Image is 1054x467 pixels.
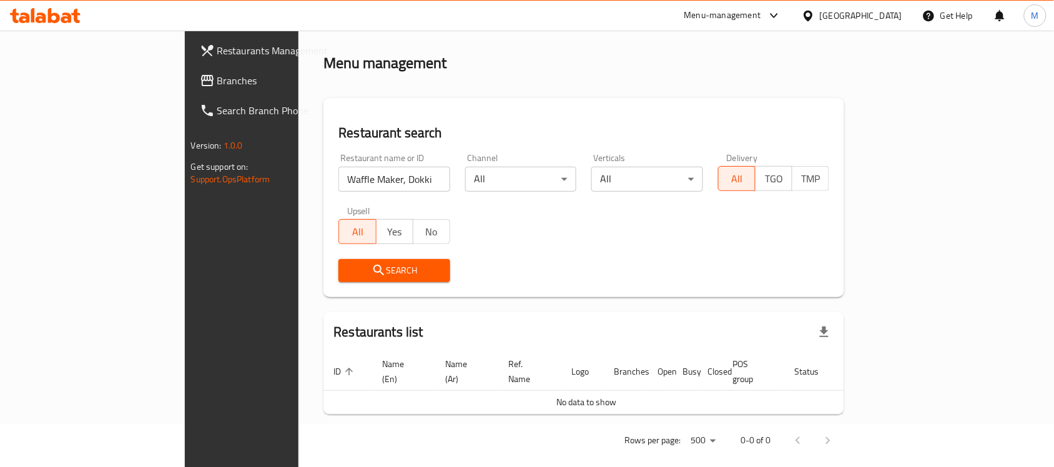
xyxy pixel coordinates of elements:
[809,317,839,347] div: Export file
[418,223,445,241] span: No
[348,263,440,278] span: Search
[217,43,351,58] span: Restaurants Management
[347,207,370,215] label: Upsell
[217,103,351,118] span: Search Branch Phone
[732,356,769,386] span: POS group
[724,170,751,188] span: All
[445,356,483,386] span: Name (Ar)
[697,353,722,391] th: Closed
[338,124,829,142] h2: Restaurant search
[508,356,546,386] span: Ref. Name
[792,166,829,191] button: TMP
[591,167,703,192] div: All
[382,356,420,386] span: Name (En)
[686,431,721,450] div: Rows per page:
[190,36,361,66] a: Restaurants Management
[557,394,617,410] span: No data to show
[624,433,681,448] p: Rows per page:
[684,8,761,23] div: Menu-management
[794,364,835,379] span: Status
[333,364,357,379] span: ID
[323,53,446,73] h2: Menu management
[323,353,893,415] table: enhanced table
[672,353,697,391] th: Busy
[718,166,756,191] button: All
[761,170,787,188] span: TGO
[648,353,672,391] th: Open
[191,159,249,175] span: Get support on:
[820,9,902,22] div: [GEOGRAPHIC_DATA]
[191,137,222,154] span: Version:
[376,219,413,244] button: Yes
[741,433,771,448] p: 0-0 of 0
[727,154,758,162] label: Delivery
[191,171,270,187] a: Support.OpsPlatform
[382,223,408,241] span: Yes
[190,96,361,125] a: Search Branch Phone
[413,219,450,244] button: No
[344,223,371,241] span: All
[224,137,243,154] span: 1.0.0
[338,219,376,244] button: All
[1032,9,1039,22] span: M
[755,166,792,191] button: TGO
[217,73,351,88] span: Branches
[338,259,450,282] button: Search
[604,353,648,391] th: Branches
[561,353,604,391] th: Logo
[190,66,361,96] a: Branches
[338,167,450,192] input: Search for restaurant name or ID..
[333,323,423,342] h2: Restaurants list
[465,167,577,192] div: All
[797,170,824,188] span: TMP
